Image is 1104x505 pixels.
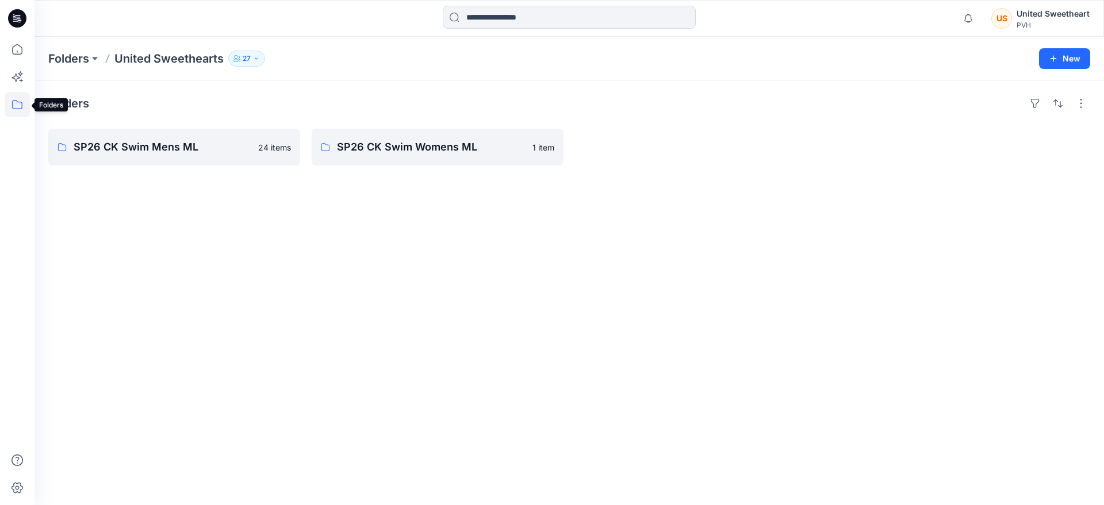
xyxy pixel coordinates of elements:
[48,129,300,165] a: SP26 CK Swim Mens ML24 items
[1017,21,1090,29] div: PVH
[243,52,251,65] p: 27
[48,97,89,110] h4: Folders
[991,8,1012,29] div: US
[1039,48,1090,69] button: New
[312,129,563,165] a: SP26 CK Swim Womens ML1 item
[337,139,526,155] p: SP26 CK Swim Womens ML
[532,141,554,153] p: 1 item
[258,141,291,153] p: 24 items
[228,51,265,67] button: 27
[114,51,224,67] p: United Sweethearts
[1017,7,1090,21] div: United Sweetheart
[48,51,89,67] a: Folders
[74,139,251,155] p: SP26 CK Swim Mens ML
